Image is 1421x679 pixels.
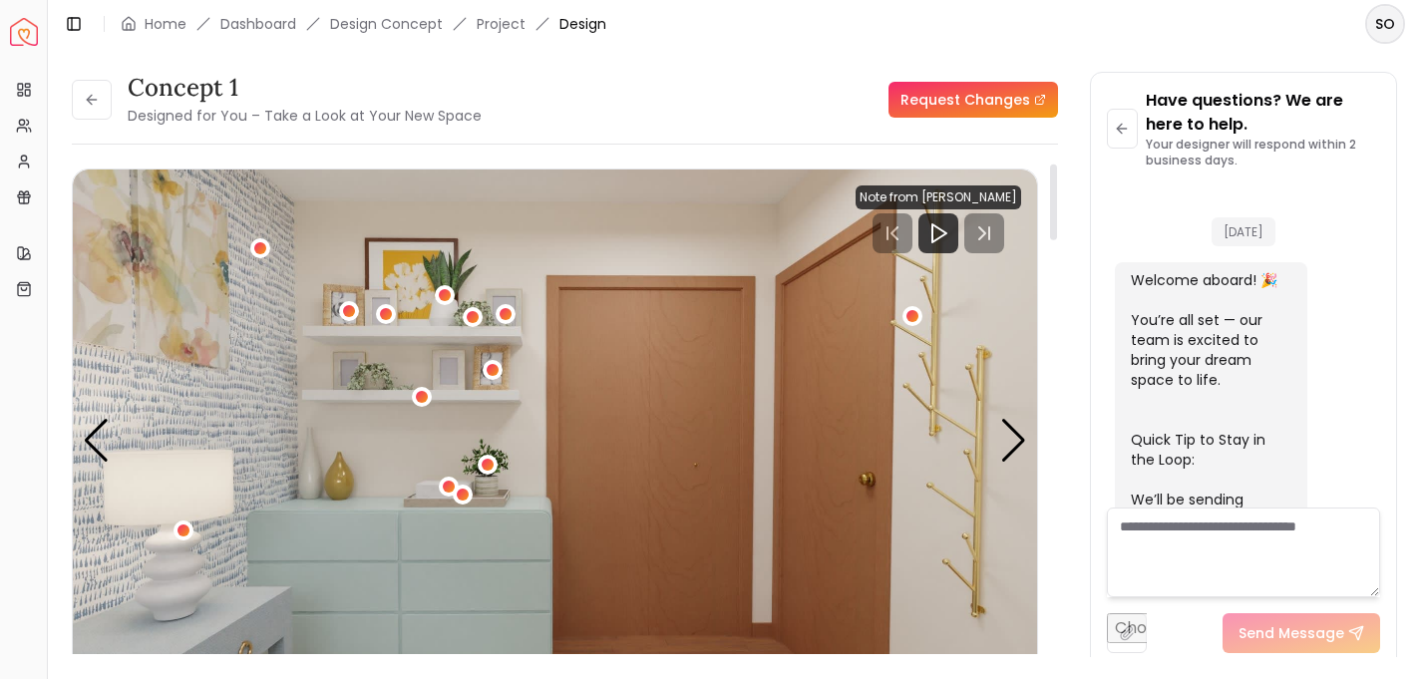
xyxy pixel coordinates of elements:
span: Design [559,14,606,34]
p: Your designer will respond within 2 business days. [1146,137,1380,169]
a: Spacejoy [10,18,38,46]
img: Spacejoy Logo [10,18,38,46]
small: Designed for You – Take a Look at Your New Space [128,106,482,126]
h3: concept 1 [128,72,482,104]
nav: breadcrumb [121,14,606,34]
span: SO [1367,6,1403,42]
div: Note from [PERSON_NAME] [856,185,1021,209]
a: Project [477,14,526,34]
a: Request Changes [888,82,1058,118]
button: SO [1365,4,1405,44]
p: Have questions? We are here to help. [1146,89,1380,137]
span: [DATE] [1212,217,1275,246]
svg: Play [926,221,950,245]
div: Previous slide [83,419,110,463]
a: Dashboard [220,14,296,34]
li: Design Concept [330,14,443,34]
div: Next slide [1000,419,1027,463]
a: Home [145,14,186,34]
